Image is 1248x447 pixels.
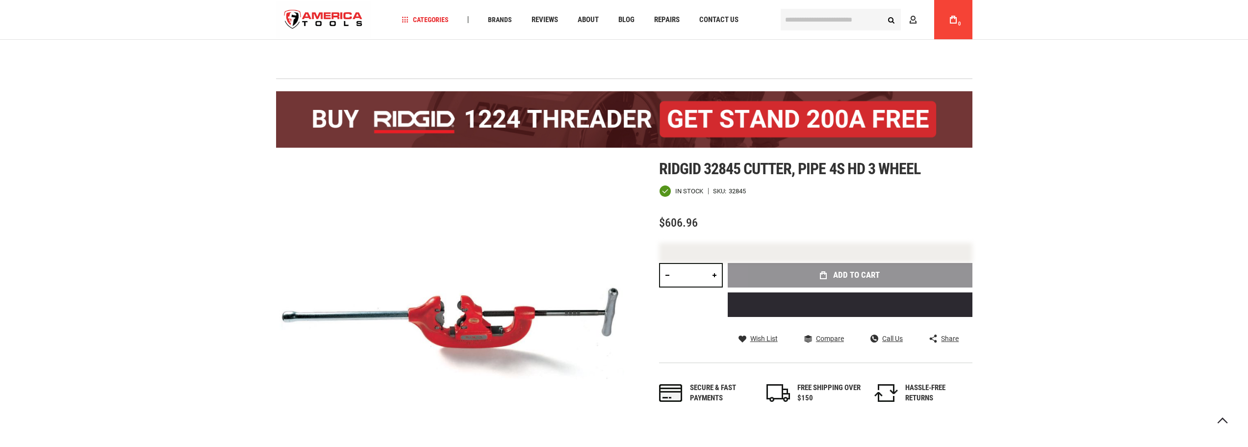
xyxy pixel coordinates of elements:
span: In stock [675,188,703,194]
img: payments [659,384,683,402]
a: Reviews [527,13,562,26]
img: shipping [766,384,790,402]
div: FREE SHIPPING OVER $150 [797,383,861,404]
a: Wish List [739,334,778,343]
a: Call Us [870,334,903,343]
img: America Tools [276,1,371,38]
button: Search [882,10,901,29]
span: Categories [402,16,449,23]
strong: SKU [713,188,729,194]
span: Contact Us [699,16,739,24]
div: Secure & fast payments [690,383,754,404]
span: About [578,16,599,24]
a: Compare [804,334,844,343]
div: Availability [659,185,703,197]
span: Brands [488,16,512,23]
span: Repairs [654,16,680,24]
span: $606.96 [659,216,698,230]
span: 0 [958,21,961,26]
a: Brands [484,13,516,26]
span: Wish List [750,335,778,342]
span: Compare [816,335,844,342]
a: Contact Us [695,13,743,26]
div: 32845 [729,188,746,194]
img: returns [874,384,898,402]
span: Ridgid 32845 cutter, pipe 4s hd 3 wheel [659,159,921,178]
span: Blog [618,16,635,24]
img: BOGO: Buy the RIDGID® 1224 Threader (26092), get the 92467 200A Stand FREE! [276,91,972,148]
span: Reviews [532,16,558,24]
span: Share [941,335,959,342]
a: store logo [276,1,371,38]
span: Call Us [882,335,903,342]
a: Repairs [650,13,684,26]
a: Categories [397,13,453,26]
a: Blog [614,13,639,26]
div: HASSLE-FREE RETURNS [905,383,969,404]
a: About [573,13,603,26]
